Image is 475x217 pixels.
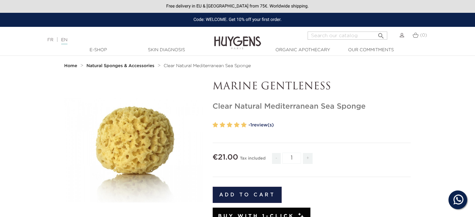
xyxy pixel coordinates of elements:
[241,121,247,130] label: 5
[67,47,130,53] a: E-Shop
[282,153,301,164] input: Quantity
[47,38,53,42] a: FR
[220,121,225,130] label: 2
[213,81,411,93] p: MARINE GENTLENESS
[164,64,251,68] span: Clear Natural Mediterranean Sea Sponge
[87,64,155,68] strong: Natural Sponges & Accessories
[272,47,334,53] a: Organic Apothecary
[375,30,387,38] button: 
[213,102,411,111] h1: Clear Natural Mediterranean Sea Sponge
[249,121,411,130] a: -1review(s)
[213,187,282,203] button: Add to cart
[87,63,156,68] a: Natural Sponges & Accessories
[44,36,193,44] div: |
[308,32,387,40] input: Search
[213,154,238,161] span: €21.00
[227,121,232,130] label: 3
[213,121,218,130] label: 1
[61,38,67,44] a: EN
[340,47,402,53] a: Our commitments
[135,47,198,53] a: Skin Diagnosis
[240,152,265,169] div: Tax included
[250,123,252,127] span: 1
[64,63,79,68] a: Home
[272,153,281,164] span: -
[420,33,427,37] span: (0)
[234,121,240,130] label: 4
[377,30,385,38] i: 
[64,64,77,68] strong: Home
[303,153,313,164] span: +
[164,63,251,68] a: Clear Natural Mediterranean Sea Sponge
[214,26,261,50] img: Huygens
